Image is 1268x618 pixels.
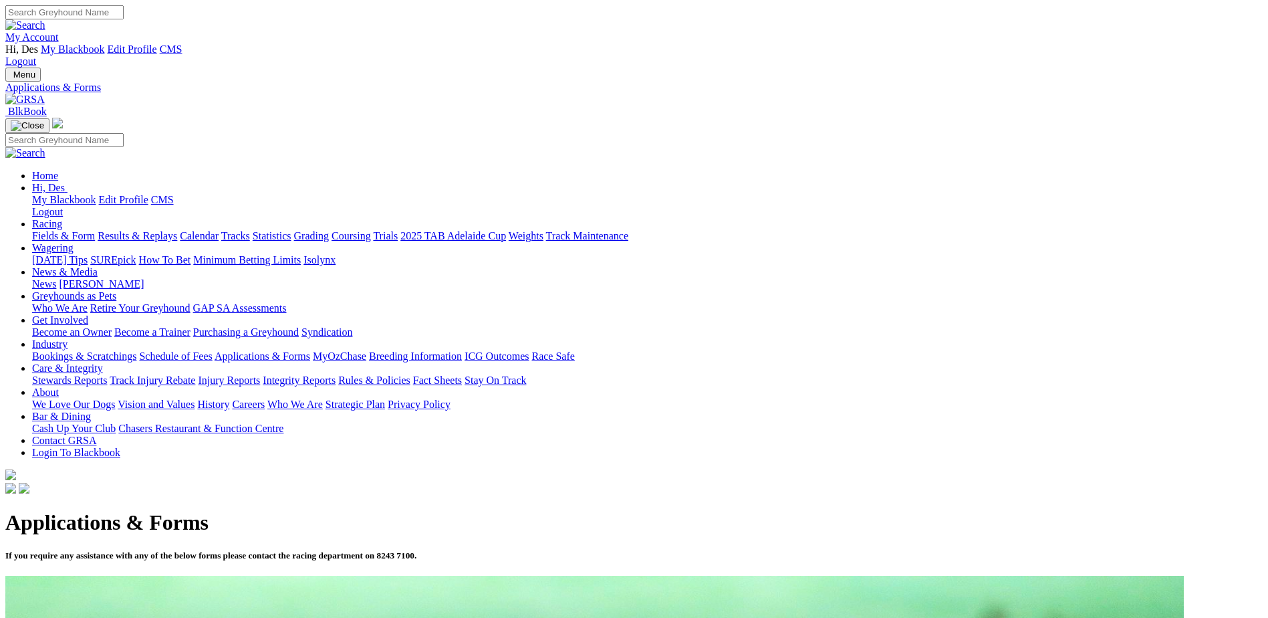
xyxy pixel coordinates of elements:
[32,399,115,410] a: We Love Our Dogs
[32,350,136,362] a: Bookings & Scratchings
[32,302,1263,314] div: Greyhounds as Pets
[5,5,124,19] input: Search
[11,120,44,131] img: Close
[32,302,88,314] a: Who We Are
[32,254,1263,266] div: Wagering
[32,435,96,446] a: Contact GRSA
[118,423,283,434] a: Chasers Restaurant & Function Centre
[32,182,65,193] span: Hi, Des
[32,447,120,458] a: Login To Blackbook
[32,399,1263,411] div: About
[338,375,410,386] a: Rules & Policies
[139,254,191,266] a: How To Bet
[465,350,529,362] a: ICG Outcomes
[5,147,45,159] img: Search
[388,399,451,410] a: Privacy Policy
[303,254,336,266] a: Isolynx
[332,230,371,241] a: Coursing
[118,399,195,410] a: Vision and Values
[90,254,136,266] a: SUREpick
[465,375,526,386] a: Stay On Track
[5,106,47,117] a: BlkBook
[98,230,177,241] a: Results & Replays
[5,133,124,147] input: Search
[413,375,462,386] a: Fact Sheets
[32,266,98,278] a: News & Media
[5,19,45,31] img: Search
[32,170,58,181] a: Home
[5,56,36,67] a: Logout
[221,230,250,241] a: Tracks
[41,43,105,55] a: My Blackbook
[546,230,628,241] a: Track Maintenance
[32,338,68,350] a: Industry
[326,399,385,410] a: Strategic Plan
[531,350,574,362] a: Race Safe
[32,218,62,229] a: Racing
[139,350,212,362] a: Schedule of Fees
[32,326,1263,338] div: Get Involved
[151,194,174,205] a: CMS
[32,363,103,374] a: Care & Integrity
[32,423,116,434] a: Cash Up Your Club
[32,314,88,326] a: Get Involved
[32,230,95,241] a: Fields & Form
[32,194,1263,218] div: Hi, Des
[232,399,265,410] a: Careers
[267,399,323,410] a: Who We Are
[5,470,16,480] img: logo-grsa-white.png
[32,290,116,302] a: Greyhounds as Pets
[32,326,112,338] a: Become an Owner
[263,375,336,386] a: Integrity Reports
[32,411,91,422] a: Bar & Dining
[400,230,506,241] a: 2025 TAB Adelaide Cup
[5,510,1263,535] h1: Applications & Forms
[32,350,1263,363] div: Industry
[197,399,229,410] a: History
[59,278,144,290] a: [PERSON_NAME]
[5,550,1263,561] h5: If you require any assistance with any of the below forms please contact the racing department on...
[5,43,1263,68] div: My Account
[5,43,38,55] span: Hi, Des
[160,43,182,55] a: CMS
[32,230,1263,242] div: Racing
[32,182,68,193] a: Hi, Des
[99,194,148,205] a: Edit Profile
[5,31,59,43] a: My Account
[32,375,107,386] a: Stewards Reports
[5,483,16,494] img: facebook.svg
[180,230,219,241] a: Calendar
[32,278,1263,290] div: News & Media
[32,423,1263,435] div: Bar & Dining
[301,326,352,338] a: Syndication
[52,118,63,128] img: logo-grsa-white.png
[32,254,88,266] a: [DATE] Tips
[313,350,366,362] a: MyOzChase
[8,106,47,117] span: BlkBook
[114,326,191,338] a: Become a Trainer
[193,254,301,266] a: Minimum Betting Limits
[5,94,45,106] img: GRSA
[90,302,191,314] a: Retire Your Greyhound
[193,302,287,314] a: GAP SA Assessments
[32,278,56,290] a: News
[5,82,1263,94] a: Applications & Forms
[107,43,156,55] a: Edit Profile
[13,70,35,80] span: Menu
[193,326,299,338] a: Purchasing a Greyhound
[32,194,96,205] a: My Blackbook
[32,387,59,398] a: About
[253,230,291,241] a: Statistics
[215,350,310,362] a: Applications & Forms
[110,375,195,386] a: Track Injury Rebate
[32,206,63,217] a: Logout
[369,350,462,362] a: Breeding Information
[373,230,398,241] a: Trials
[5,118,49,133] button: Toggle navigation
[19,483,29,494] img: twitter.svg
[5,68,41,82] button: Toggle navigation
[198,375,260,386] a: Injury Reports
[294,230,329,241] a: Grading
[32,242,74,253] a: Wagering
